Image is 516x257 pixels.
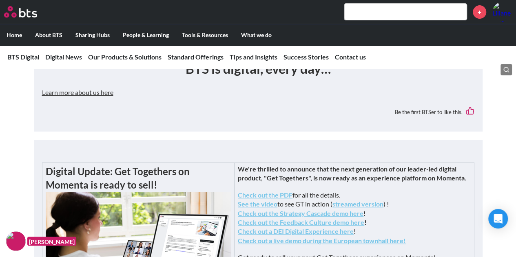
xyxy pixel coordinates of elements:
a: Go home [4,6,52,18]
p: for all the details. to see GT in action ( ) ! [238,191,470,245]
a: See the video [238,200,277,208]
strong: Digital Update: Get Togethers on Momenta is ready to sell! [46,165,190,191]
label: What we do [235,24,278,46]
img: Liliane Duquesnois Dubois [492,2,512,22]
a: Contact us [335,53,366,61]
a: Check out a DEI Digital Experience here [238,227,354,235]
div: Open Intercom Messenger [488,209,508,228]
a: Profile [492,2,512,22]
a: Check out the PDF [238,191,292,199]
a: Check out a live demo during the European townhall here! [238,237,406,244]
a: Check out the Strategy Cascade demo here [238,209,363,217]
strong: We're thrilled to announce that the next generation of our leader-led digital product, "Get Toget... [238,165,466,182]
img: BTS Logo [4,6,37,18]
label: Sharing Hubs [69,24,116,46]
label: People & Learning [116,24,175,46]
a: + [473,5,486,19]
img: F [6,231,26,251]
a: streamed version [332,200,383,208]
a: Standard Offerings [168,53,224,61]
a: BTS Digital [7,53,39,61]
strong: ! [363,209,366,217]
a: Digital News [45,53,82,61]
label: About BTS [29,24,69,46]
div: Be the first BTSer to like this. [42,101,474,123]
label: Tools & Resources [175,24,235,46]
strong: ! [354,227,356,235]
a: Success Stories [283,53,329,61]
a: Tips and Insights [230,53,277,61]
strong: ! [364,218,367,226]
a: Check out the Feedback Culture demo here [238,218,364,226]
a: Our Products & Solutions [88,53,162,61]
button: Learn more about us here [42,84,113,101]
figcaption: [PERSON_NAME] [27,237,76,246]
